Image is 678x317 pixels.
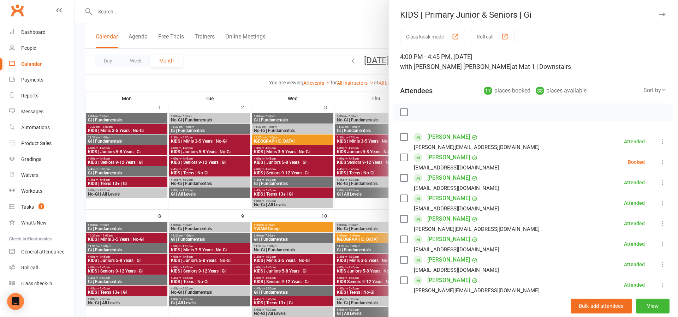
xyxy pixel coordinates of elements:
[628,160,645,165] div: Booked
[624,201,645,205] div: Attended
[414,163,499,172] div: [EMAIL_ADDRESS][DOMAIN_NAME]
[636,299,670,313] button: View
[471,30,515,43] button: Roll call
[414,286,540,295] div: [PERSON_NAME][EMAIL_ADDRESS][DOMAIN_NAME]
[536,86,587,96] div: places available
[624,262,645,267] div: Attended
[624,180,645,185] div: Attended
[21,125,50,130] div: Automations
[571,299,632,313] button: Bulk add attendees
[512,63,571,70] span: at Mat 1 | Downstairs
[427,152,470,163] a: [PERSON_NAME]
[9,276,75,292] a: Class kiosk mode
[414,184,499,193] div: [EMAIL_ADDRESS][DOMAIN_NAME]
[21,188,42,194] div: Workouts
[624,221,645,226] div: Attended
[414,225,540,234] div: [PERSON_NAME][EMAIL_ADDRESS][DOMAIN_NAME]
[9,151,75,167] a: Gradings
[427,213,470,225] a: [PERSON_NAME]
[21,265,38,270] div: Roll call
[21,45,36,51] div: People
[21,29,46,35] div: Dashboard
[400,63,512,70] span: with [PERSON_NAME] [PERSON_NAME]
[9,260,75,276] a: Roll call
[21,140,52,146] div: Product Sales
[427,193,470,204] a: [PERSON_NAME]
[643,86,667,95] div: Sort by
[414,204,499,213] div: [EMAIL_ADDRESS][DOMAIN_NAME]
[9,88,75,104] a: Reports
[389,10,678,20] div: KIDS | Primary Junior & Seniors | Gi
[400,30,465,43] button: Class kiosk mode
[9,120,75,136] a: Automations
[536,87,544,95] div: 33
[427,275,470,286] a: [PERSON_NAME]
[21,204,34,210] div: Tasks
[427,131,470,143] a: [PERSON_NAME]
[21,249,64,255] div: General attendance
[400,52,667,72] div: 4:00 PM - 4:45 PM, [DATE]
[21,109,43,114] div: Messages
[400,86,433,96] div: Attendees
[9,136,75,151] a: Product Sales
[624,241,645,246] div: Attended
[9,199,75,215] a: Tasks 1
[7,293,24,310] div: Open Intercom Messenger
[427,172,470,184] a: [PERSON_NAME]
[9,104,75,120] a: Messages
[21,220,47,226] div: What's New
[21,93,38,98] div: Reports
[414,143,540,152] div: [PERSON_NAME][EMAIL_ADDRESS][DOMAIN_NAME]
[38,203,44,209] span: 1
[21,61,42,67] div: Calendar
[9,167,75,183] a: Waivers
[9,244,75,260] a: General attendance kiosk mode
[624,282,645,287] div: Attended
[624,139,645,144] div: Attended
[9,72,75,88] a: Payments
[21,172,38,178] div: Waivers
[414,265,499,275] div: [EMAIL_ADDRESS][DOMAIN_NAME]
[9,56,75,72] a: Calendar
[21,156,41,162] div: Gradings
[21,281,52,286] div: Class check-in
[427,254,470,265] a: [PERSON_NAME]
[9,183,75,199] a: Workouts
[414,245,499,254] div: [EMAIL_ADDRESS][DOMAIN_NAME]
[21,77,43,83] div: Payments
[9,40,75,56] a: People
[9,215,75,231] a: What's New
[484,87,492,95] div: 17
[484,86,530,96] div: places booked
[427,234,470,245] a: [PERSON_NAME]
[8,1,26,19] a: Clubworx
[9,24,75,40] a: Dashboard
